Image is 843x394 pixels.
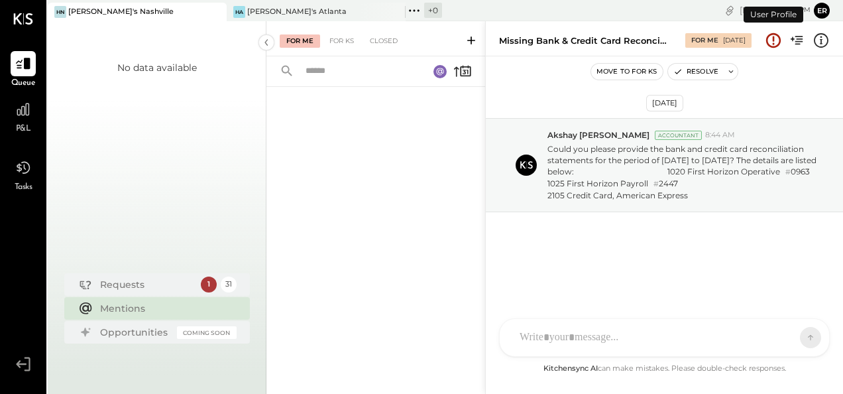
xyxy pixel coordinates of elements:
span: Akshay [PERSON_NAME] [547,129,649,141]
a: Tasks [1,155,46,194]
div: HA [233,6,245,18]
div: Requests [100,278,194,291]
div: [PERSON_NAME]'s Nashville [68,7,174,17]
div: [DATE] [646,95,683,111]
div: Opportunities [100,326,170,339]
span: # [653,179,659,188]
div: Closed [363,34,404,48]
div: For Me [691,36,718,45]
div: Mentions [100,302,230,315]
div: [DATE] [723,36,746,45]
span: # [785,167,791,176]
div: + 0 [424,3,442,18]
div: Missing Bank & Credit card Reconciliation [499,34,667,47]
button: Resolve [668,64,724,80]
div: [PERSON_NAME]'s Atlanta [247,7,347,17]
div: For KS [323,34,361,48]
span: pm [799,5,811,15]
div: For Me [280,34,320,48]
button: Er [814,3,830,19]
a: Queue [1,51,46,90]
div: copy link [723,3,736,17]
button: Move to for ks [591,64,663,80]
a: P&L [1,97,46,135]
span: Tasks [15,182,32,194]
div: Accountant [655,131,702,140]
div: 1 [201,277,217,293]
div: No data available [117,61,197,74]
div: HN [54,6,66,18]
p: Could you please provide the bank and credit card reconciliation statements for the period of [DA... [547,143,818,201]
span: 5 : 16 [771,4,797,17]
span: 8:44 AM [705,130,735,141]
span: P&L [16,123,31,135]
div: [DATE] [740,4,811,17]
div: Coming Soon [177,326,237,339]
div: User Profile [744,7,803,23]
div: 31 [221,277,237,293]
span: Queue [11,78,36,90]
